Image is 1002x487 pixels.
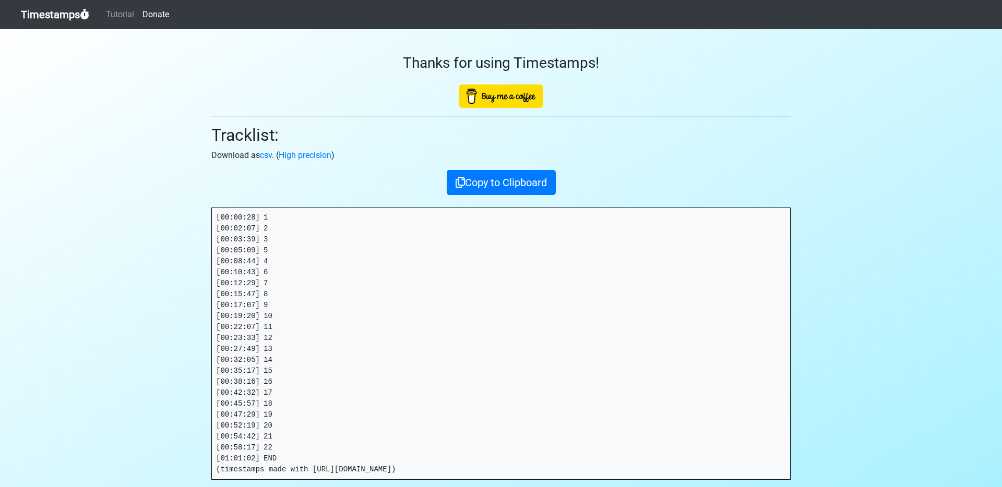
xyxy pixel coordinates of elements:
[459,84,543,108] img: Buy Me A Coffee
[212,208,790,479] pre: [00:00:28] 1 [00:02:07] 2 [00:03:39] 3 [00:05:09] 5 [00:08:44] 4 [00:10:43] 6 [00:12:29] 7 [00:15...
[211,149,791,162] p: Download as . ( )
[211,54,791,72] h3: Thanks for using Timestamps!
[211,125,791,145] h2: Tracklist:
[102,4,138,25] a: Tutorial
[279,150,331,160] a: High precision
[21,4,89,25] a: Timestamps
[138,4,173,25] a: Donate
[447,170,556,195] button: Copy to Clipboard
[260,150,272,160] a: csv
